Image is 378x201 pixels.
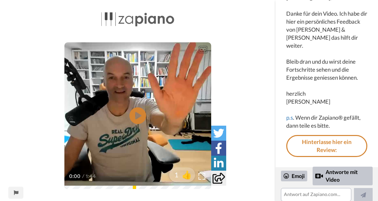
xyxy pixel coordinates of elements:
[82,172,84,180] span: /
[101,11,174,29] img: 9480bd0f-25e2-4221-a738-bcb85eda48c9
[86,172,97,180] span: 1:44
[315,172,323,180] div: Reply by Video
[286,135,367,157] a: Hinterlasse hier ein Review:
[313,167,373,185] div: Antworte mit Video
[281,171,307,181] div: Emoji
[178,169,195,180] span: 👍
[169,170,178,179] span: 1
[286,114,293,121] a: p.s
[199,173,205,180] img: Full screen
[199,46,207,53] div: CC
[169,167,195,182] button: 1👍
[69,172,81,180] span: 0:00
